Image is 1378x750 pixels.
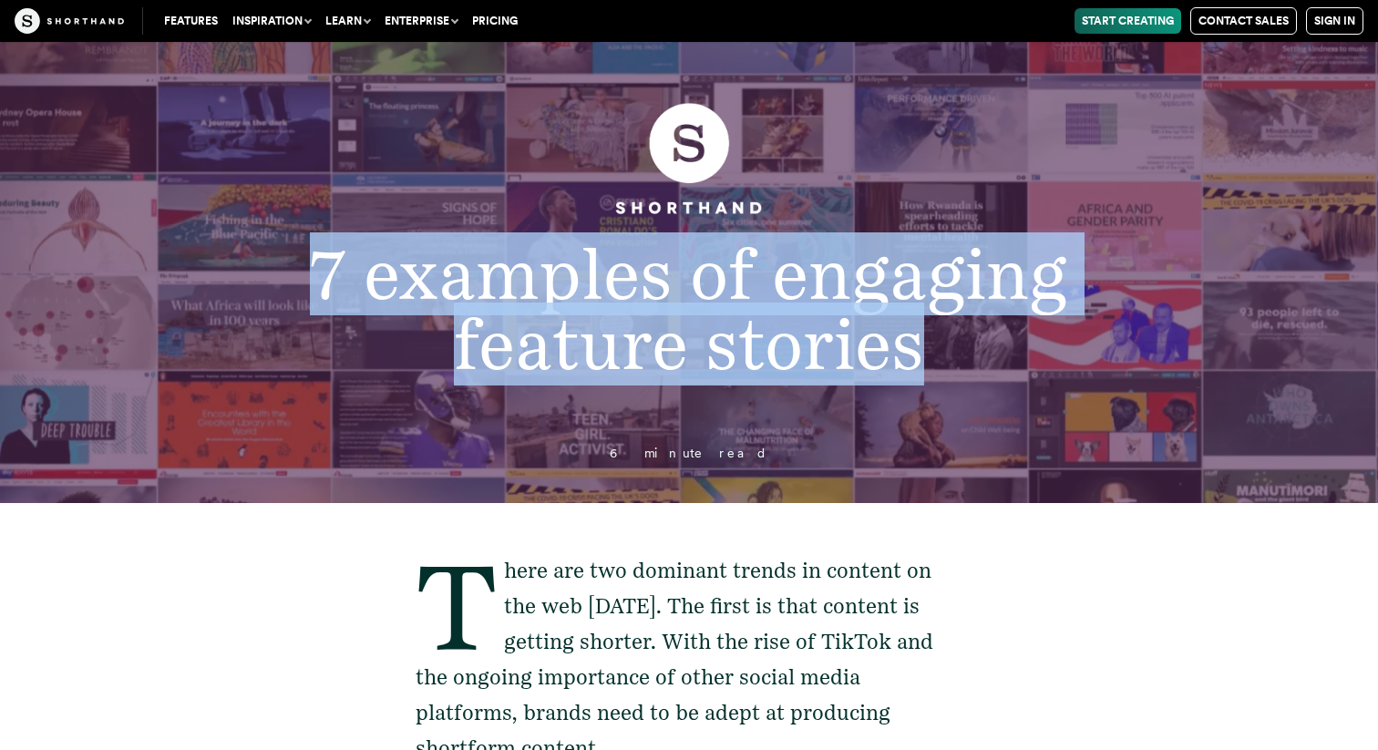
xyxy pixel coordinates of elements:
span: 6 minute read [610,446,768,460]
a: Contact Sales [1190,7,1297,35]
button: Enterprise [377,8,465,34]
a: Pricing [465,8,525,34]
a: Sign in [1306,7,1363,35]
a: Start Creating [1075,8,1181,34]
img: The Craft [15,8,124,34]
span: 7 examples of engaging feature stories [310,232,1067,385]
button: Inspiration [225,8,318,34]
a: Features [157,8,225,34]
button: Learn [318,8,377,34]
